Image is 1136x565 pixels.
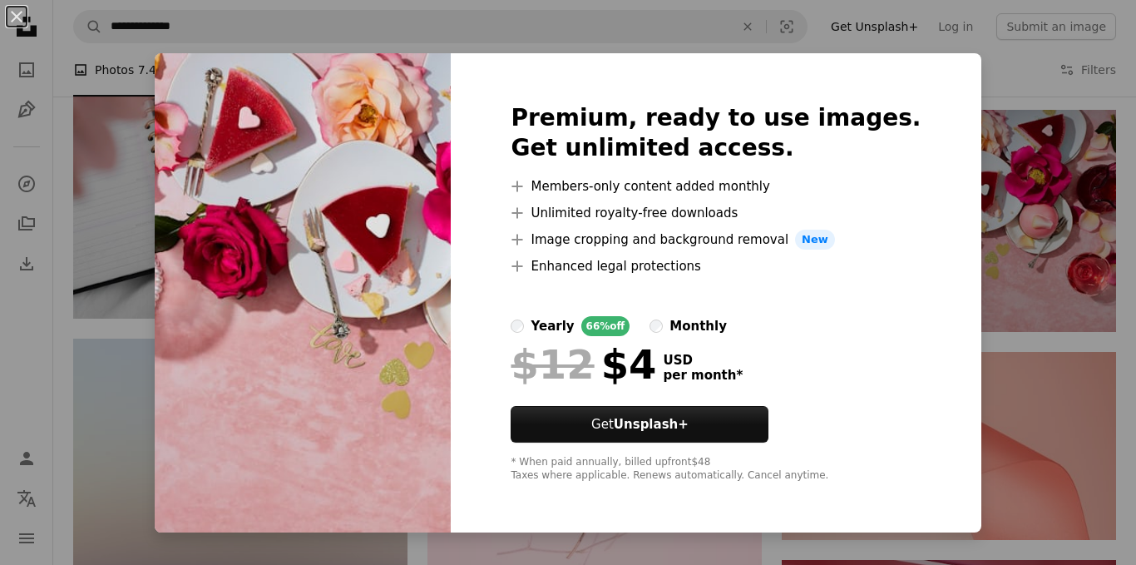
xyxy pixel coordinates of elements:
[649,320,663,333] input: monthly
[511,406,768,443] button: GetUnsplash+
[669,316,727,336] div: monthly
[511,343,656,386] div: $4
[511,103,921,163] h2: Premium, ready to use images. Get unlimited access.
[155,53,451,533] img: premium_photo-1702834009180-83d5d37b5418
[511,456,921,483] div: * When paid annually, billed upfront $48 Taxes where applicable. Renews automatically. Cancel any...
[663,368,743,383] span: per month *
[531,316,574,336] div: yearly
[795,230,835,250] span: New
[511,176,921,196] li: Members-only content added monthly
[511,203,921,223] li: Unlimited royalty-free downloads
[581,316,630,336] div: 66% off
[663,353,743,368] span: USD
[511,343,594,386] span: $12
[511,230,921,250] li: Image cropping and background removal
[511,320,524,333] input: yearly66%off
[511,256,921,276] li: Enhanced legal protections
[614,417,689,432] strong: Unsplash+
